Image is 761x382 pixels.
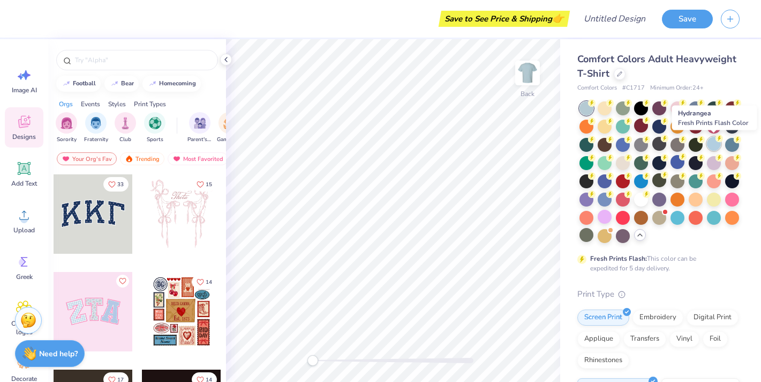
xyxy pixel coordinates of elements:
[90,117,102,129] img: Fraternity Image
[6,319,42,336] span: Clipart & logos
[11,179,37,188] span: Add Text
[142,76,201,92] button: homecoming
[575,8,654,30] input: Untitled Design
[577,84,617,93] span: Comfort Colors
[577,288,740,300] div: Print Type
[16,273,33,281] span: Greek
[57,136,77,144] span: Sorority
[669,331,699,347] div: Vinyl
[552,12,564,25] span: 👉
[577,310,629,326] div: Screen Print
[577,53,736,80] span: Comfort Colors Adult Heavyweight T-Shirt
[577,331,620,347] div: Applique
[110,80,119,87] img: trend_line.gif
[13,226,35,234] span: Upload
[59,99,73,109] div: Orgs
[672,106,757,130] div: Hydrangea
[117,182,124,187] span: 33
[39,349,78,359] strong: Need help?
[194,117,206,129] img: Parent's Weekend Image
[144,112,165,144] button: filter button
[57,152,117,165] div: Your Org's Fav
[206,280,212,285] span: 14
[125,155,133,163] img: trending.gif
[149,117,161,129] img: Sports Image
[61,117,73,129] img: Sorority Image
[84,112,108,144] div: filter for Fraternity
[217,136,242,144] span: Game Day
[187,112,212,144] button: filter button
[115,112,136,144] button: filter button
[62,155,70,163] img: most_fav.gif
[187,136,212,144] span: Parent's Weekend
[192,177,217,192] button: Like
[590,254,647,263] strong: Fresh Prints Flash:
[147,136,163,144] span: Sports
[168,152,228,165] div: Most Favorited
[159,80,196,86] div: homecoming
[517,62,538,84] img: Back
[56,112,77,144] button: filter button
[62,80,71,87] img: trend_line.gif
[56,112,77,144] div: filter for Sorority
[687,310,739,326] div: Digital Print
[703,331,728,347] div: Foil
[119,117,131,129] img: Club Image
[217,112,242,144] button: filter button
[121,80,134,86] div: bear
[103,177,129,192] button: Like
[662,10,713,28] button: Save
[148,80,157,87] img: trend_line.gif
[84,136,108,144] span: Fraternity
[678,119,748,127] span: Fresh Prints Flash Color
[577,352,629,369] div: Rhinestones
[12,86,37,94] span: Image AI
[115,112,136,144] div: filter for Club
[116,275,129,288] button: Like
[187,112,212,144] div: filter for Parent's Weekend
[108,99,126,109] div: Styles
[590,254,722,273] div: This color can be expedited for 5 day delivery.
[192,275,217,289] button: Like
[144,112,165,144] div: filter for Sports
[119,136,131,144] span: Club
[632,310,683,326] div: Embroidery
[623,331,666,347] div: Transfers
[74,55,211,65] input: Try "Alpha"
[622,84,645,93] span: # C1717
[120,152,164,165] div: Trending
[217,112,242,144] div: filter for Game Day
[172,155,181,163] img: most_fav.gif
[206,182,212,187] span: 15
[134,99,166,109] div: Print Types
[81,99,100,109] div: Events
[650,84,704,93] span: Minimum Order: 24 +
[441,11,567,27] div: Save to See Price & Shipping
[73,80,96,86] div: football
[223,117,236,129] img: Game Day Image
[56,76,101,92] button: football
[12,133,36,141] span: Designs
[307,355,318,366] div: Accessibility label
[521,89,534,99] div: Back
[104,76,139,92] button: bear
[84,112,108,144] button: filter button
